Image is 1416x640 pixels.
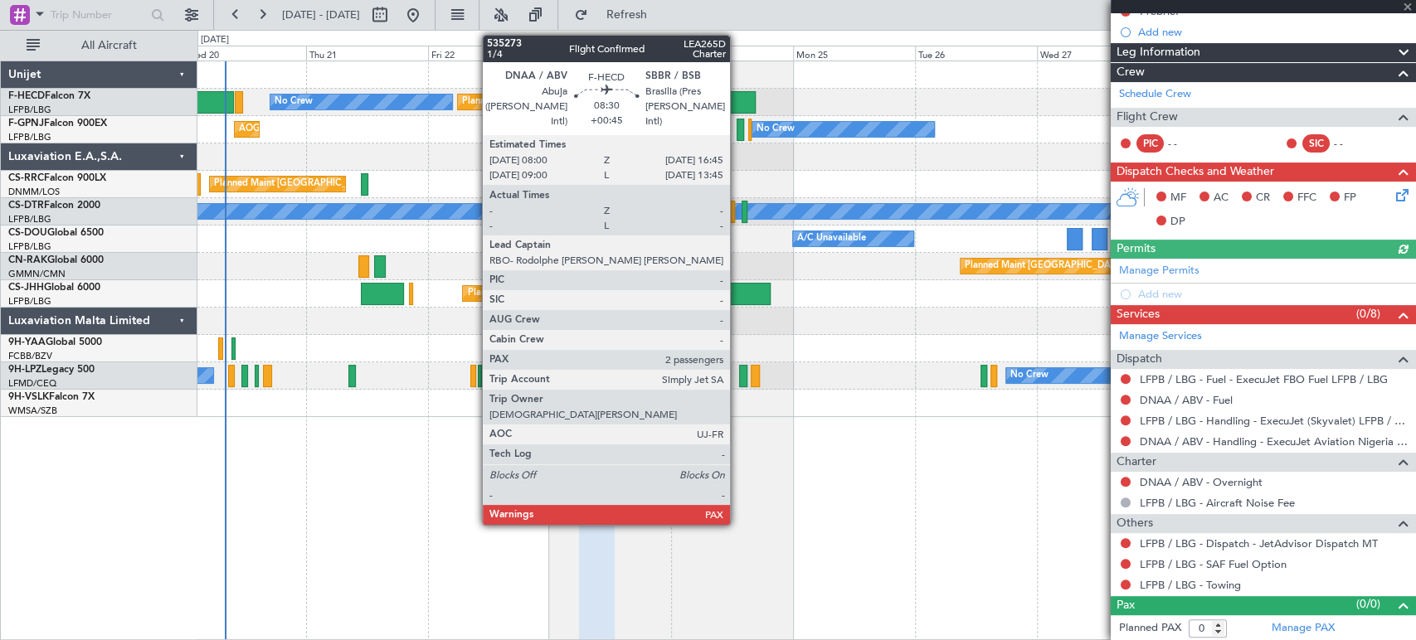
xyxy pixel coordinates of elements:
[1117,453,1156,472] span: Charter
[1334,136,1371,151] div: - -
[467,281,728,306] div: Planned Maint [GEOGRAPHIC_DATA] ([GEOGRAPHIC_DATA])
[1138,25,1408,39] div: Add new
[8,283,44,293] span: CS-JHH
[8,173,106,183] a: CS-RRCFalcon 900LX
[1272,620,1335,637] a: Manage PAX
[8,201,100,211] a: CS-DTRFalcon 2000
[8,283,100,293] a: CS-JHHGlobal 6000
[549,46,671,61] div: Sat 23
[1119,620,1181,637] label: Planned PAX
[1140,414,1408,428] a: LFPB / LBG - Handling - ExecuJet (Skyvalet) LFPB / LBG
[1140,434,1408,448] a: DNAA / ABV - Handling - ExecuJet Aviation Nigeria DNAA
[797,226,866,251] div: A/C Unavailable
[8,228,47,238] span: CS-DOU
[1010,363,1049,388] div: No Crew
[239,117,519,142] div: AOG Maint Hyères ([GEOGRAPHIC_DATA]-[GEOGRAPHIC_DATA])
[8,255,47,265] span: CN-RAK
[793,46,915,61] div: Mon 25
[1140,496,1295,510] a: LFPB / LBG - Aircraft Noise Fee
[1140,393,1233,407] a: DNAA / ABV - Fuel
[8,119,107,128] a: F-GPNJFalcon 900EX
[1140,372,1388,386] a: LFPB / LBG - Fuel - ExecuJet FBO Fuel LFPB / LBG
[8,201,44,211] span: CS-DTR
[591,9,661,21] span: Refresh
[8,365,41,375] span: 9H-LPZ
[8,91,45,101] span: F-HECD
[567,2,666,28] button: Refresh
[43,40,175,51] span: All Aircraft
[1117,305,1160,324] span: Services
[8,173,44,183] span: CS-RRC
[1140,536,1378,550] a: LFPB / LBG - Dispatch - JetAdvisor Dispatch MT
[8,365,95,375] a: 9H-LPZLegacy 500
[1302,134,1330,153] div: SIC
[915,46,1037,61] div: Tue 26
[8,255,104,265] a: CN-RAKGlobal 6000
[8,119,44,128] span: F-GPNJ
[1297,190,1316,206] span: FFC
[428,46,550,61] div: Fri 22
[282,7,360,22] span: [DATE] - [DATE]
[965,254,1226,279] div: Planned Maint [GEOGRAPHIC_DATA] ([GEOGRAPHIC_DATA])
[201,33,229,47] div: [DATE]
[1344,190,1356,206] span: FP
[8,228,104,238] a: CS-DOUGlobal 6500
[1117,162,1274,182] span: Dispatch Checks and Weather
[8,377,56,390] a: LFMD/CEQ
[51,2,146,27] input: Trip Number
[8,213,51,225] a: LFPB/LBG
[1119,86,1191,103] a: Schedule Crew
[1256,190,1270,206] span: CR
[275,90,313,114] div: No Crew
[1119,328,1202,345] a: Manage Services
[1136,134,1164,153] div: PIC
[1117,63,1145,82] span: Crew
[1117,350,1162,369] span: Dispatch
[8,405,57,417] a: WMSA/SZB
[1140,557,1287,571] a: LFPB / LBG - SAF Fuel Option
[1117,108,1178,127] span: Flight Crew
[1140,475,1263,489] a: DNAA / ABV - Overnight
[8,186,60,198] a: DNMM/LOS
[8,337,46,347] span: 9H-YAA
[18,32,180,59] button: All Aircraft
[1117,43,1200,62] span: Leg Information
[8,104,51,116] a: LFPB/LBG
[8,392,95,402] a: 9H-VSLKFalcon 7X
[8,392,49,402] span: 9H-VSLK
[1214,190,1229,206] span: AC
[671,46,793,61] div: Sun 24
[1168,136,1205,151] div: - -
[757,117,795,142] div: No Crew
[1356,305,1380,322] span: (0/8)
[1037,46,1159,61] div: Wed 27
[1170,190,1186,206] span: MF
[8,350,52,362] a: FCBB/BZV
[1117,514,1153,533] span: Others
[462,90,723,114] div: Planned Maint [GEOGRAPHIC_DATA] ([GEOGRAPHIC_DATA])
[184,46,306,61] div: Wed 20
[306,46,428,61] div: Thu 21
[8,337,102,347] a: 9H-YAAGlobal 5000
[1117,596,1135,615] span: Pax
[8,131,51,143] a: LFPB/LBG
[8,91,90,101] a: F-HECDFalcon 7X
[8,295,51,308] a: LFPB/LBG
[1140,578,1241,592] a: LFPB / LBG - Towing
[8,268,66,280] a: GMMN/CMN
[1356,595,1380,613] span: (0/0)
[8,240,51,253] a: LFPB/LBG
[214,172,475,196] div: Planned Maint [GEOGRAPHIC_DATA] ([GEOGRAPHIC_DATA])
[1170,214,1185,230] span: DP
